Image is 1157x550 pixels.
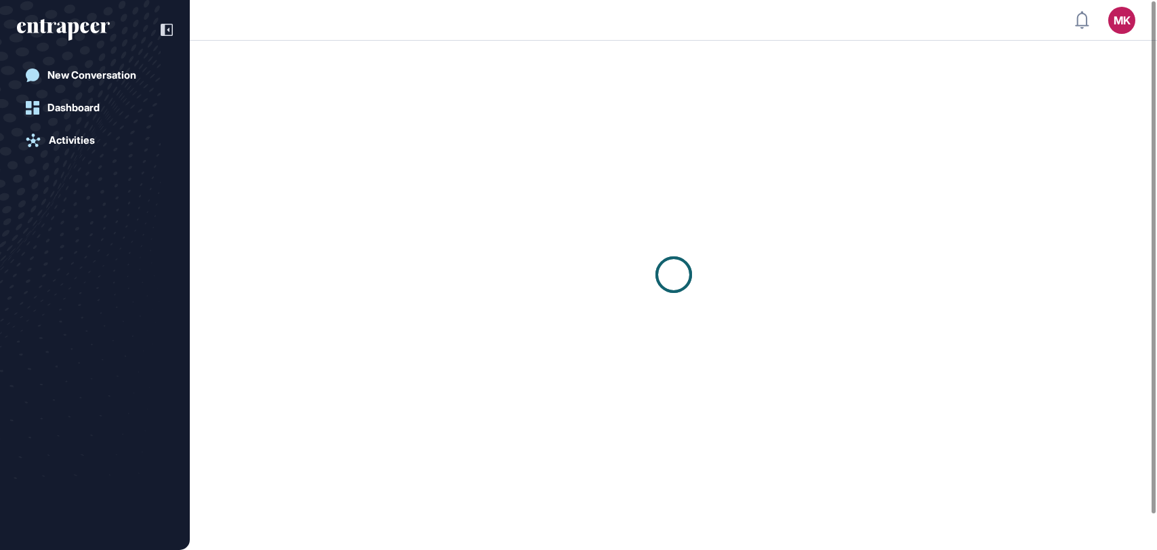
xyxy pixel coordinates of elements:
[47,69,136,81] div: New Conversation
[49,134,95,146] div: Activities
[17,94,173,121] a: Dashboard
[47,102,100,114] div: Dashboard
[17,127,173,154] a: Activities
[17,19,110,41] div: entrapeer-logo
[17,62,173,89] a: New Conversation
[1108,7,1135,34] button: MK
